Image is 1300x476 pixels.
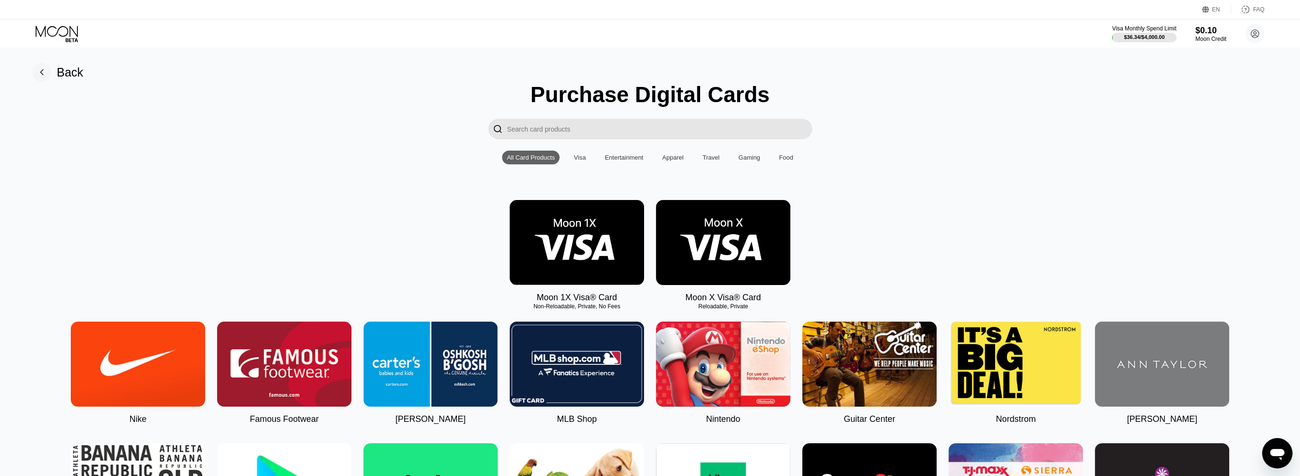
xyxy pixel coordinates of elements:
div: Nike [129,414,146,424]
div: Nordstrom [996,414,1035,424]
div:  [493,124,503,134]
div: Moon X Visa® Card [685,293,761,303]
div: Apparel [662,154,683,161]
input: Search card products [507,119,812,139]
div:  [488,119,507,139]
div: Moon 1X Visa® Card [537,293,617,303]
div: Food [779,154,793,161]
div: MLB Shop [557,414,597,424]
div: Entertainment [605,154,643,161]
div: Visa Monthly Spend Limit$36.34/$4,000.00 [1112,25,1176,42]
div: [PERSON_NAME] [395,414,465,424]
div: Food [774,151,798,164]
div: Visa [569,151,590,164]
div: EN [1202,5,1231,14]
div: [PERSON_NAME] [1127,414,1197,424]
div: Gaming [739,154,760,161]
div: Moon Credit [1196,36,1226,42]
div: Famous Footwear [250,414,319,424]
div: Back [57,66,84,79]
div: Visa Monthly Spend Limit [1112,25,1176,32]
div: All Card Products [502,151,560,164]
div: Travel [698,151,724,164]
div: $0.10Moon Credit [1196,26,1226,42]
div: $0.10 [1196,26,1226,36]
div: Purchase Digital Cards [531,82,770,107]
div: Travel [702,154,720,161]
div: Visa [574,154,586,161]
div: Gaming [734,151,765,164]
div: Entertainment [600,151,648,164]
div: Guitar Center [844,414,895,424]
div: FAQ [1231,5,1264,14]
div: Apparel [657,151,688,164]
iframe: Button to launch messaging window [1262,438,1292,468]
div: Nintendo [706,414,740,424]
div: Reloadable, Private [656,303,790,310]
div: All Card Products [507,154,555,161]
div: FAQ [1253,6,1264,13]
div: Back [32,63,84,82]
div: $36.34 / $4,000.00 [1124,34,1165,40]
div: EN [1212,6,1220,13]
div: Non-Reloadable, Private, No Fees [510,303,644,310]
